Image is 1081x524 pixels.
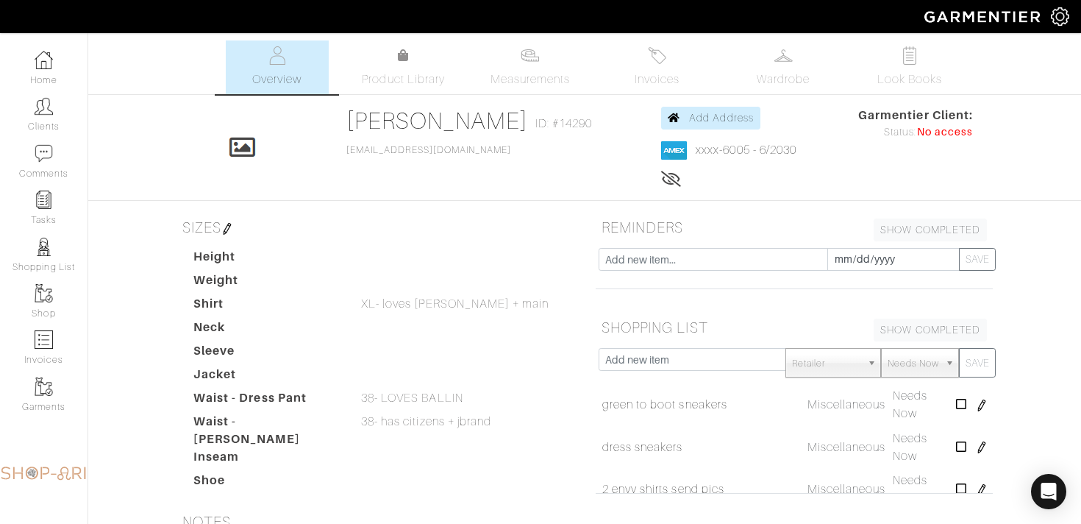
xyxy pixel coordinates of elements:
a: Add Address [661,107,760,130]
div: Status: [858,124,973,141]
h5: REMINDERS [596,213,993,242]
span: 38- LOVES BALLIN [361,389,463,407]
span: Product Library [362,71,445,88]
span: Needs Now [888,349,939,378]
a: Invoices [605,40,708,94]
input: Add new item... [599,248,828,271]
a: Wardrobe [732,40,835,94]
span: Miscellaneous [807,398,886,411]
span: Retailer [792,349,861,378]
span: Look Books [877,71,943,88]
dt: Height [182,248,350,272]
img: clients-icon-6bae9207a08558b7cb47a8932f037763ab4055f8c8b6bfacd5dc20c3e0201464.png [35,97,53,116]
dt: Sleeve [182,342,350,366]
img: american_express-1200034d2e149cdf2cc7894a33a747db654cf6f8355cb502592f1d228b2ac700.png [661,141,687,160]
a: Measurements [479,40,582,94]
img: pen-cf24a1663064a2ec1b9c1bd2387e9de7a2fa800b781884d57f21acf72779bad2.png [976,442,988,453]
img: pen-cf24a1663064a2ec1b9c1bd2387e9de7a2fa800b781884d57f21acf72779bad2.png [221,223,233,235]
span: Add Address [689,112,754,124]
a: [EMAIL_ADDRESS][DOMAIN_NAME] [346,145,511,155]
dt: Neck [182,319,350,342]
a: Overview [226,40,329,94]
dt: Waist - [PERSON_NAME] [182,413,350,448]
span: Needs Now [893,389,927,420]
img: orders-icon-0abe47150d42831381b5fb84f609e132dff9fe21cb692f30cb5eec754e2cba89.png [35,330,53,349]
img: wardrobe-487a4870c1b7c33e795ec22d11cfc2ed9d08956e64fb3008fe2437562e282088.svg [774,46,793,65]
span: No access [917,124,973,141]
span: Miscellaneous [807,483,886,496]
dt: Shoe [182,472,350,495]
span: Overview [252,71,302,88]
img: garments-icon-b7da505a4dc4fd61783c78ac3ca0ef83fa9d6f193b1c9dc38574b1d14d53ca28.png [35,284,53,302]
dt: Waist - Dress Pant [182,389,350,413]
img: todo-9ac3debb85659649dc8f770b8b6100bb5dab4b48dedcbae339e5042a72dfd3cc.svg [901,46,919,65]
img: reminder-icon-8004d30b9f0a5d33ae49ab947aed9ed385cf756f9e5892f1edd6e32f2345188e.png [35,191,53,209]
img: pen-cf24a1663064a2ec1b9c1bd2387e9de7a2fa800b781884d57f21acf72779bad2.png [976,484,988,496]
a: green to boot sneakers [602,396,727,414]
a: Look Books [858,40,961,94]
span: ID: #14290 [535,115,593,132]
img: basicinfo-40fd8af6dae0f16599ec9e87c0ef1c0a1fdea2edbe929e3d69a839185d80c458.svg [268,46,286,65]
a: Product Library [352,47,455,88]
div: Open Intercom Messenger [1031,474,1066,509]
span: Invoices [635,71,679,88]
img: stylists-icon-eb353228a002819b7ec25b43dbf5f0378dd9e0616d9560372ff212230b889e62.png [35,238,53,256]
img: garmentier-logo-header-white-b43fb05a5012e4ada735d5af1a66efaba907eab6374d6393d1fbf88cb4ef424d.png [917,4,1051,29]
button: SAVE [959,348,996,378]
h5: SHOPPING LIST [596,313,993,342]
a: xxxx-6005 - 6/2030 [696,144,796,157]
a: 2 envy shirts send pics [602,481,724,498]
img: measurements-466bbee1fd09ba9460f595b01e5d73f9e2bff037440d3c8f018324cb6cdf7a4a.svg [521,46,539,65]
img: dashboard-icon-dbcd8f5a0b271acd01030246c82b418ddd0df26cd7fceb0bd07c9910d44c42f6.png [35,51,53,69]
span: Needs Now [893,432,927,463]
dt: Weight [182,272,350,295]
span: 38- has citizens + jbrand [361,413,491,431]
span: Garmentier Client: [858,107,973,124]
img: orders-27d20c2124de7fd6de4e0e44c1d41de31381a507db9b33961299e4e07d508b8c.svg [648,46,666,65]
span: Measurements [490,71,571,88]
a: SHOW COMPLETED [874,219,987,241]
span: Miscellaneous [807,441,886,454]
button: SAVE [959,248,996,271]
img: comment-icon-a0a6a9ef722e966f86d9cbdc48e553b5cf19dbc54f86b18d962a5391bc8f6eb6.png [35,144,53,163]
img: garments-icon-b7da505a4dc4fd61783c78ac3ca0ef83fa9d6f193b1c9dc38574b1d14d53ca28.png [35,378,53,396]
img: pen-cf24a1663064a2ec1b9c1bd2387e9de7a2fa800b781884d57f21acf72779bad2.png [976,400,988,411]
img: gear-icon-white-bd11855cb880d31180b6d7d6211b90ccbf57a29d726f0c71d8c61bd08dd39cc2.png [1051,7,1069,26]
span: Needs Now [893,474,927,505]
dt: Inseam [182,448,350,472]
input: Add new item [599,348,786,371]
span: XL- loves [PERSON_NAME] + main [361,295,549,313]
a: [PERSON_NAME] [346,107,528,134]
dt: Jacket [182,366,350,389]
a: dress sneakers [602,439,683,456]
span: Wardrobe [757,71,810,88]
h5: SIZES [176,213,574,242]
a: SHOW COMPLETED [874,319,987,341]
dt: Shirt [182,295,350,319]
